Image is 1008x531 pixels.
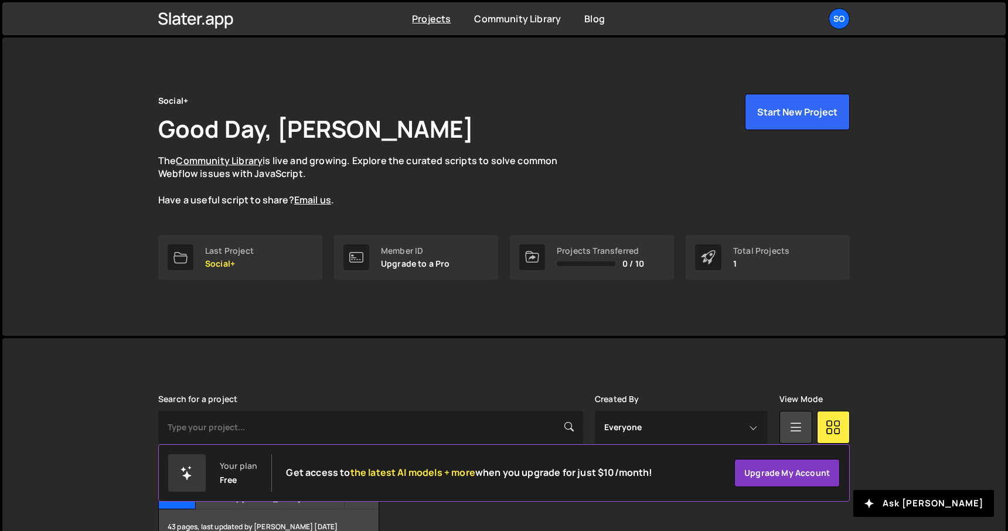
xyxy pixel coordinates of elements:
[205,259,254,268] p: Social+
[294,193,331,206] a: Email us
[220,475,237,485] div: Free
[734,459,840,487] a: Upgrade my account
[202,493,343,503] small: Created by [PERSON_NAME]
[829,8,850,29] a: So
[584,12,605,25] a: Blog
[622,259,644,268] span: 0 / 10
[220,461,257,471] div: Your plan
[158,394,237,404] label: Search for a project
[158,113,474,145] h1: Good Day, [PERSON_NAME]
[474,12,561,25] a: Community Library
[158,94,188,108] div: Social+
[853,490,994,517] button: Ask [PERSON_NAME]
[595,394,639,404] label: Created By
[286,467,652,478] h2: Get access to when you upgrade for just $10/month!
[779,394,823,404] label: View Mode
[158,411,583,444] input: Type your project...
[733,246,789,256] div: Total Projects
[176,154,263,167] a: Community Library
[733,259,789,268] p: 1
[381,246,450,256] div: Member ID
[205,246,254,256] div: Last Project
[557,246,644,256] div: Projects Transferred
[158,154,580,207] p: The is live and growing. Explore the curated scripts to solve common Webflow issues with JavaScri...
[381,259,450,268] p: Upgrade to a Pro
[158,235,322,280] a: Last Project Social+
[745,94,850,130] button: Start New Project
[350,466,475,479] span: the latest AI models + more
[412,12,451,25] a: Projects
